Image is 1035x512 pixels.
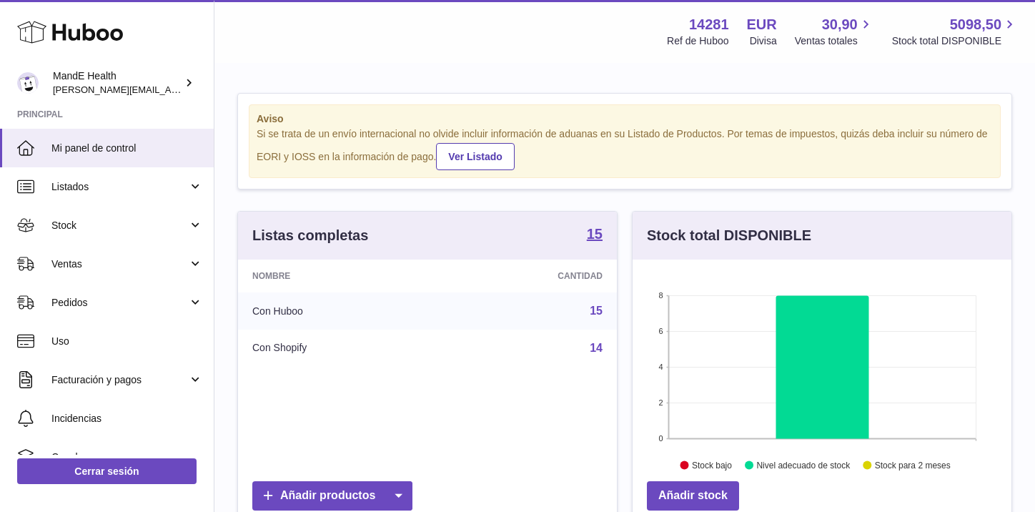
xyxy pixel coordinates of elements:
[51,142,203,155] span: Mi panel de control
[238,330,439,367] td: Con Shopify
[51,335,203,348] span: Uso
[647,481,739,511] a: Añadir stock
[756,460,851,470] text: Nivel adecuado de stock
[747,15,777,34] strong: EUR
[51,451,203,464] span: Canales
[658,363,663,371] text: 4
[51,257,188,271] span: Ventas
[822,15,858,34] span: 30,90
[17,72,39,94] img: luis.mendieta@mandehealth.com
[689,15,729,34] strong: 14281
[53,84,363,95] span: [PERSON_NAME][EMAIL_ADDRESS][PERSON_NAME][DOMAIN_NAME]
[252,481,412,511] a: Añadir productos
[587,227,603,244] a: 15
[892,15,1018,48] a: 5098,50 Stock total DISPONIBLE
[238,260,439,292] th: Nombre
[658,327,663,335] text: 6
[658,291,663,300] text: 8
[17,458,197,484] a: Cerrar sesión
[53,69,182,97] div: MandE Health
[587,227,603,241] strong: 15
[658,398,663,407] text: 2
[51,373,188,387] span: Facturación y pagos
[51,296,188,310] span: Pedidos
[436,143,514,170] a: Ver Listado
[950,15,1001,34] span: 5098,50
[875,460,951,470] text: Stock para 2 meses
[51,180,188,194] span: Listados
[238,292,439,330] td: Con Huboo
[257,127,993,170] div: Si se trata de un envío internacional no olvide incluir información de aduanas en su Listado de P...
[667,34,728,48] div: Ref de Huboo
[795,15,874,48] a: 30,90 Ventas totales
[892,34,1018,48] span: Stock total DISPONIBLE
[795,34,874,48] span: Ventas totales
[439,260,617,292] th: Cantidad
[252,226,368,245] h3: Listas completas
[51,412,203,425] span: Incidencias
[750,34,777,48] div: Divisa
[658,434,663,443] text: 0
[590,342,603,354] a: 14
[51,219,188,232] span: Stock
[647,226,811,245] h3: Stock total DISPONIBLE
[257,112,993,126] strong: Aviso
[692,460,732,470] text: Stock bajo
[590,305,603,317] a: 15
